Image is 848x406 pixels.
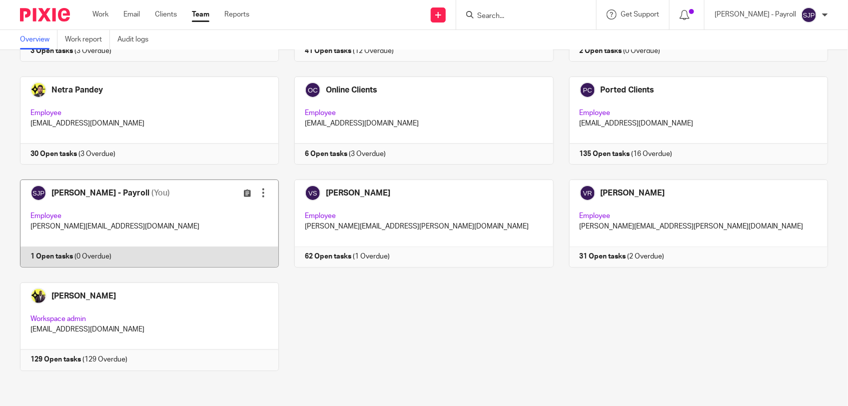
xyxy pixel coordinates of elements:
img: svg%3E [801,7,817,23]
p: [PERSON_NAME] - Payroll [715,9,796,19]
img: Pixie [20,8,70,21]
a: Overview [20,30,57,49]
input: Search [476,12,566,21]
a: Audit logs [117,30,156,49]
a: Work [92,9,108,19]
a: Clients [155,9,177,19]
a: Team [192,9,209,19]
span: Get Support [621,11,659,18]
a: Reports [224,9,249,19]
a: Email [123,9,140,19]
a: Work report [65,30,110,49]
